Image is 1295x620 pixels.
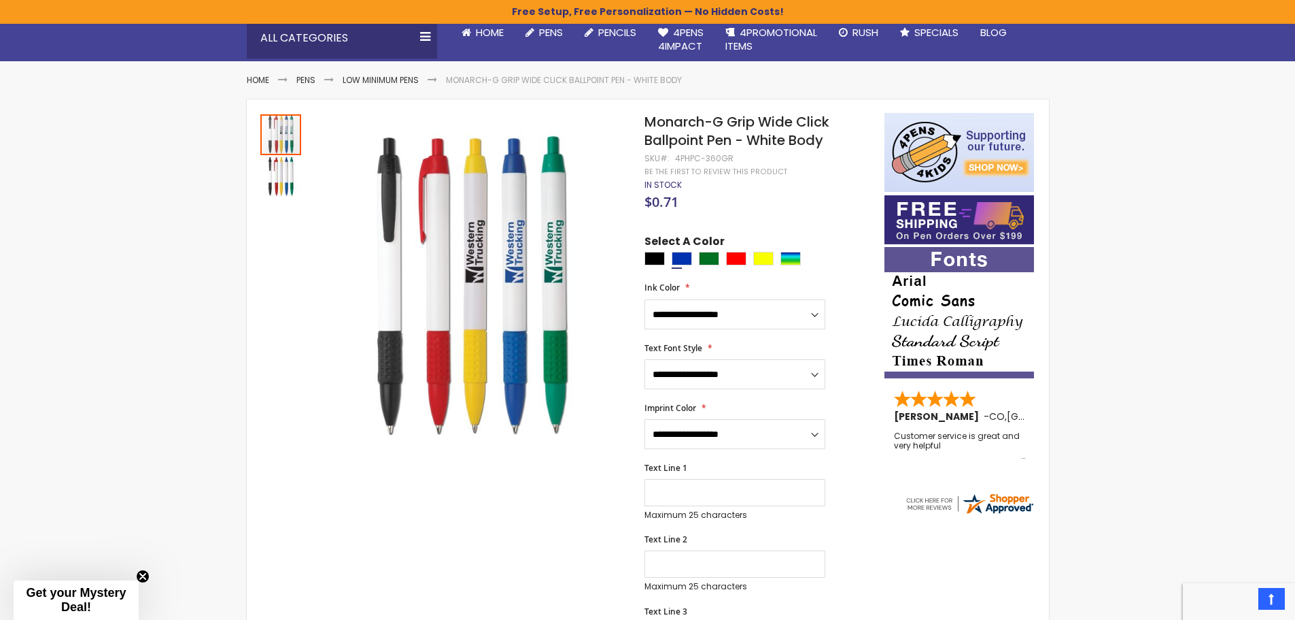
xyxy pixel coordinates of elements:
div: Black [644,252,665,265]
div: Monarch-G Grip Wide Click Ballpoint Pen - White Body [260,155,301,197]
div: Get your Mystery Deal!Close teaser [14,581,139,620]
span: Blog [980,25,1007,39]
a: Blog [969,18,1018,48]
span: Text Font Style [644,342,702,354]
div: Availability [644,180,682,191]
li: Monarch-G Grip Wide Click Ballpoint Pen - White Body [446,75,682,86]
a: Be the first to review this product [644,167,787,177]
span: Text Line 3 [644,606,687,617]
span: [GEOGRAPHIC_DATA] [1007,410,1107,423]
span: Select A Color [644,234,725,252]
a: Specials [889,18,969,48]
div: Assorted [780,252,801,265]
span: Specials [914,25,959,39]
img: Monarch-G Grip Wide Click Ballpoint Pen - White Body [260,157,301,197]
div: Monarch-G Grip Wide Click Ballpoint Pen - White Body [260,113,303,155]
a: 4Pens4impact [647,18,714,62]
span: Pens [539,25,563,39]
div: Yellow [753,252,774,265]
span: Home [476,25,504,39]
img: 4pens.com widget logo [904,491,1035,516]
span: In stock [644,179,682,191]
div: 4PHPC-360GR [675,153,733,164]
span: Text Line 2 [644,534,687,545]
span: Monarch-G Grip Wide Click Ballpoint Pen - White Body [644,112,829,150]
img: Free shipping on orders over $199 [884,195,1034,244]
span: $0.71 [644,193,678,211]
p: Maximum 25 characters [644,510,825,521]
a: Home [247,74,269,86]
a: 4pens.com certificate URL [904,507,1035,519]
div: Blue [672,252,692,265]
a: Pens [515,18,574,48]
span: Get your Mystery Deal! [26,586,126,614]
p: Maximum 25 characters [644,581,825,592]
span: Rush [852,25,878,39]
strong: SKU [644,152,670,164]
img: 4pens 4 kids [884,113,1034,192]
span: Text Line 1 [644,462,687,474]
span: Imprint Color [644,402,696,414]
a: Home [451,18,515,48]
a: Pencils [574,18,647,48]
div: Green [699,252,719,265]
span: - , [984,410,1107,423]
span: Ink Color [644,282,680,293]
span: CO [989,410,1005,423]
div: Customer service is great and very helpful [894,431,1026,461]
a: Low Minimum Pens [343,74,419,86]
span: 4Pens 4impact [658,25,704,53]
a: 4PROMOTIONALITEMS [714,18,828,62]
button: Close teaser [136,570,150,583]
img: Monarch-G Grip Wide Click Ballpoint Pen - White Body [315,133,626,444]
img: font-personalization-examples [884,247,1034,378]
span: 4PROMOTIONAL ITEMS [725,25,817,53]
div: Red [726,252,746,265]
a: Pens [296,74,315,86]
iframe: Google Customer Reviews [1183,583,1295,620]
span: [PERSON_NAME] [894,410,984,423]
div: All Categories [247,18,437,59]
span: Pencils [598,25,636,39]
a: Rush [828,18,889,48]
